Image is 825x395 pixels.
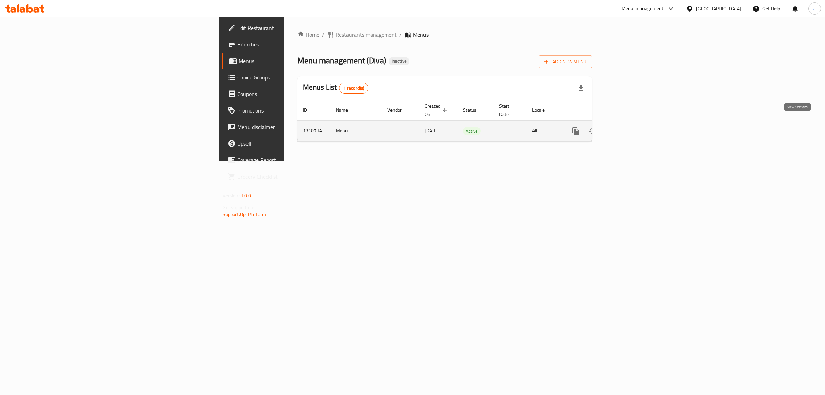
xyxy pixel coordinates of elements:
span: ID [303,106,316,114]
li: / [399,31,402,39]
a: Choice Groups [222,69,357,86]
a: Upsell [222,135,357,152]
a: Menu disclaimer [222,119,357,135]
button: Add New Menu [539,55,592,68]
span: Grocery Checklist [237,172,352,181]
span: Coupons [237,90,352,98]
a: Promotions [222,102,357,119]
a: Restaurants management [327,31,397,39]
table: enhanced table [297,100,639,142]
span: Start Date [499,102,518,118]
div: Export file [573,80,589,96]
span: Add New Menu [544,57,586,66]
span: a [813,5,816,12]
span: Coverage Report [237,156,352,164]
h2: Menus List [303,82,368,94]
span: Menus [239,57,352,65]
span: Active [463,127,481,135]
span: Name [336,106,357,114]
span: Status [463,106,485,114]
div: [GEOGRAPHIC_DATA] [696,5,741,12]
span: Inactive [389,58,409,64]
a: Grocery Checklist [222,168,357,185]
div: Total records count [339,83,369,94]
a: Branches [222,36,357,53]
td: - [494,120,527,141]
span: 1.0.0 [241,191,251,200]
span: [DATE] [425,126,439,135]
span: Version: [223,191,240,200]
span: Upsell [237,139,352,148]
span: Branches [237,40,352,49]
span: Get support on: [223,203,254,212]
a: Coverage Report [222,152,357,168]
span: Vendor [387,106,411,114]
td: All [527,120,562,141]
span: Locale [532,106,554,114]
a: Menus [222,53,357,69]
span: 1 record(s) [339,85,368,92]
span: Menus [413,31,429,39]
a: Edit Restaurant [222,20,357,36]
span: Promotions [237,106,352,115]
a: Coupons [222,86,357,102]
div: Inactive [389,57,409,65]
span: Restaurants management [335,31,397,39]
span: Created On [425,102,449,118]
button: more [568,123,584,139]
a: Support.OpsPlatform [223,210,266,219]
span: Choice Groups [237,73,352,82]
span: Edit Restaurant [237,24,352,32]
div: Menu-management [621,4,664,13]
span: Menu disclaimer [237,123,352,131]
th: Actions [562,100,639,121]
nav: breadcrumb [297,31,592,39]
